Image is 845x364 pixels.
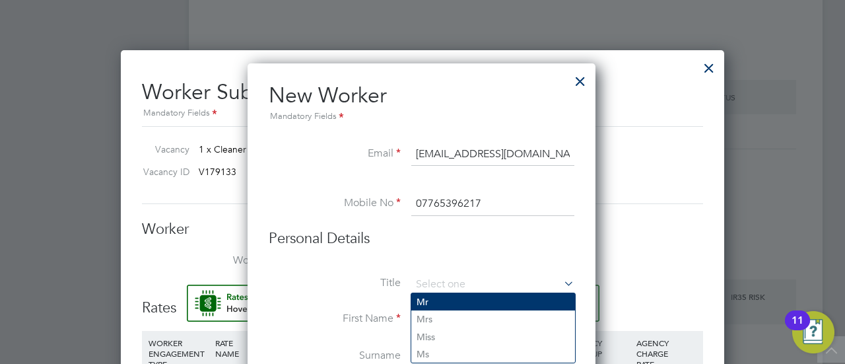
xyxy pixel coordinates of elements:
[269,349,401,363] label: Surname
[142,285,703,318] h3: Rates
[269,110,574,124] div: Mandatory Fields
[137,143,189,155] label: Vacancy
[269,229,574,248] h3: Personal Details
[199,166,236,178] span: V179133
[792,320,803,338] div: 11
[142,220,703,239] h3: Worker
[142,254,274,268] label: Worker
[269,82,574,124] h2: New Worker
[411,275,574,295] input: Select one
[792,311,834,353] button: Open Resource Center, 11 new notifications
[137,166,189,178] label: Vacancy ID
[269,147,401,161] label: Email
[199,143,321,155] span: 1 x Cleaner (FedEx Use Only)
[142,69,703,121] h2: Worker Submission
[187,285,599,322] button: Rate Assistant
[142,106,703,121] div: Mandatory Fields
[411,346,575,363] li: Ms
[411,293,575,310] li: Mr
[411,310,575,328] li: Mrs
[269,196,401,210] label: Mobile No
[269,312,401,326] label: First Name
[411,328,575,346] li: Miss
[269,276,401,290] label: Title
